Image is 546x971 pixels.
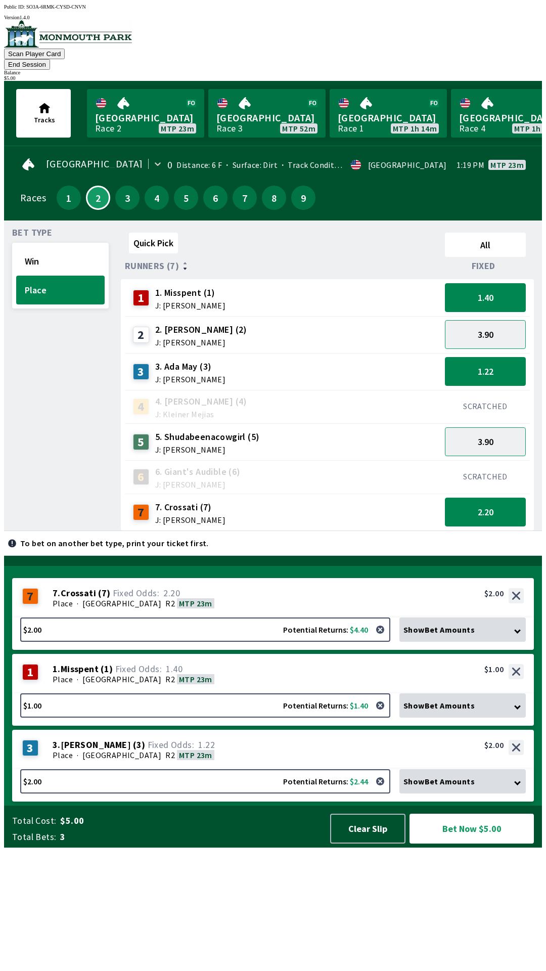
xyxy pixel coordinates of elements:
span: Show Bet Amounts [403,700,475,711]
span: ( 7 ) [98,588,110,598]
button: 3.90 [445,427,526,456]
span: [GEOGRAPHIC_DATA] [82,674,161,684]
div: Race 1 [338,124,364,133]
span: Bet Type [12,229,52,237]
div: 3 [22,740,38,756]
span: J: [PERSON_NAME] [155,301,225,310]
span: [PERSON_NAME] [61,740,131,750]
span: 4 [147,194,166,201]
span: 4. [PERSON_NAME] (4) [155,395,247,408]
span: J: [PERSON_NAME] [155,480,241,489]
span: 5. Shudabeenacowgirl (5) [155,430,260,444]
span: Win [25,255,96,267]
button: 2 [86,186,110,210]
span: Show Bet Amounts [403,625,475,635]
span: Track Condition: Firm [278,160,367,170]
span: 6 [206,194,225,201]
div: 7 [133,504,149,520]
span: 2 [89,195,107,200]
span: [GEOGRAPHIC_DATA] [216,111,317,124]
span: ( 3 ) [133,740,145,750]
span: Distance: 6 F [176,160,222,170]
div: Race 3 [216,124,243,133]
span: MTP 23m [179,674,212,684]
button: 6 [203,186,227,210]
span: Fixed [472,262,495,270]
div: 7 [22,588,38,604]
span: 2. [PERSON_NAME] (2) [155,323,247,336]
span: Total Cost: [12,815,56,827]
span: 8 [264,194,284,201]
button: 3.90 [445,320,526,349]
div: $ 5.00 [4,75,542,81]
span: MTP 23m [179,750,212,760]
div: 2 [133,327,149,343]
button: Scan Player Card [4,49,65,59]
button: Tracks [16,89,71,138]
div: 3 [133,364,149,380]
span: [GEOGRAPHIC_DATA] [338,111,439,124]
div: 1 [22,664,38,680]
div: Balance [4,70,542,75]
div: Races [20,194,46,202]
span: MTP 23m [161,124,194,133]
span: J: Kleiner Mejias [155,410,247,418]
span: ( 1 ) [101,664,113,674]
button: 7 [233,186,257,210]
span: Crossati [61,588,96,598]
span: MTP 23m [490,161,524,169]
span: Bet Now $5.00 [418,822,525,835]
span: 9 [294,194,313,201]
div: Race 4 [459,124,485,133]
span: All [449,239,521,251]
div: 0 [167,161,172,169]
span: Place [53,674,73,684]
span: · [77,598,78,608]
button: 1.22 [445,357,526,386]
span: SO3A-6RMK-CYSD-CNVN [26,4,86,10]
span: 1.40 [166,663,183,675]
span: · [77,750,78,760]
span: Runners (7) [125,262,179,270]
button: Place [16,276,105,304]
button: Clear Slip [330,814,405,844]
div: Public ID: [4,4,542,10]
button: 1.40 [445,283,526,312]
span: Total Bets: [12,831,56,843]
img: venue logo [4,20,132,48]
button: Bet Now $5.00 [409,814,534,844]
span: Misspent [61,664,99,674]
button: $1.00Potential Returns: $1.40 [20,693,390,718]
div: 6 [133,469,149,485]
button: $2.00Potential Returns: $4.40 [20,617,390,642]
span: [GEOGRAPHIC_DATA] [82,750,161,760]
a: [GEOGRAPHIC_DATA]Race 1MTP 1h 14m [330,89,447,138]
span: MTP 1h 14m [393,124,437,133]
span: R2 [165,750,175,760]
div: Race 2 [95,124,121,133]
button: All [445,233,526,257]
button: 4 [145,186,169,210]
span: Clear Slip [339,823,396,834]
span: Place [53,598,73,608]
button: Quick Pick [129,233,178,253]
button: 9 [291,186,315,210]
span: R2 [165,598,175,608]
span: R2 [165,674,175,684]
div: Fixed [441,261,530,271]
div: 1 [133,290,149,306]
span: J: [PERSON_NAME] [155,516,225,524]
span: Show Bet Amounts [403,776,475,786]
span: Place [53,750,73,760]
span: 7 [235,194,254,201]
span: · [77,674,78,684]
span: 3 . [53,740,61,750]
div: $2.00 [484,588,504,598]
div: 4 [133,399,149,415]
span: $5.00 [60,815,321,827]
span: 1.22 [478,366,493,377]
span: MTP 23m [179,598,212,608]
div: Version 1.4.0 [4,15,542,20]
div: Runners (7) [125,261,441,271]
a: [GEOGRAPHIC_DATA]Race 2MTP 23m [87,89,204,138]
